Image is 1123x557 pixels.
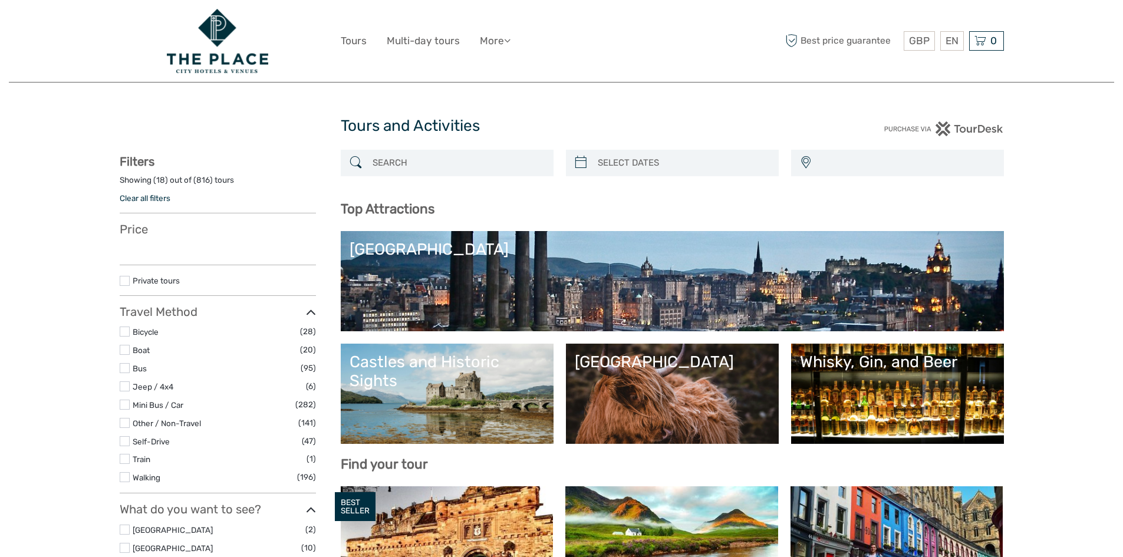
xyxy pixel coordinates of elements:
[133,276,180,285] a: Private tours
[133,327,159,337] a: Bicycle
[341,117,783,136] h1: Tours and Activities
[341,32,367,50] a: Tours
[133,364,147,373] a: Bus
[298,416,316,430] span: (141)
[133,345,150,355] a: Boat
[133,437,170,446] a: Self-Drive
[301,541,316,555] span: (10)
[989,35,999,47] span: 0
[783,31,901,51] span: Best price guarantee
[350,240,995,259] div: [GEOGRAPHIC_DATA]
[120,305,316,319] h3: Travel Method
[196,174,210,186] label: 816
[120,154,154,169] strong: Filters
[295,398,316,411] span: (282)
[341,201,434,217] b: Top Attractions
[300,325,316,338] span: (28)
[120,222,316,236] h3: Price
[800,352,995,435] a: Whisky, Gin, and Beer
[133,400,183,410] a: Mini Bus / Car
[341,456,428,472] b: Find your tour
[300,343,316,357] span: (20)
[156,174,165,186] label: 18
[120,193,170,203] a: Clear all filters
[350,352,545,391] div: Castles and Historic Sights
[909,35,930,47] span: GBP
[335,492,376,522] div: BEST SELLER
[133,382,173,391] a: Jeep / 4x4
[133,454,150,464] a: Train
[575,352,770,371] div: [GEOGRAPHIC_DATA]
[575,352,770,435] a: [GEOGRAPHIC_DATA]
[350,240,995,322] a: [GEOGRAPHIC_DATA]
[350,352,545,435] a: Castles and Historic Sights
[387,32,460,50] a: Multi-day tours
[167,9,268,73] img: 3425-b19266d6-e97a-487c-94a4-3fef861b7c79_logo_big.png
[297,470,316,484] span: (196)
[120,174,316,193] div: Showing ( ) out of ( ) tours
[301,361,316,375] span: (95)
[480,32,511,50] a: More
[593,153,773,173] input: SELECT DATES
[307,452,316,466] span: (1)
[133,543,213,553] a: [GEOGRAPHIC_DATA]
[306,380,316,393] span: (6)
[120,502,316,516] h3: What do you want to see?
[133,418,201,428] a: Other / Non-Travel
[884,121,1003,136] img: PurchaseViaTourDesk.png
[302,434,316,448] span: (47)
[133,473,160,482] a: Walking
[940,31,964,51] div: EN
[800,352,995,371] div: Whisky, Gin, and Beer
[133,525,213,535] a: [GEOGRAPHIC_DATA]
[305,523,316,536] span: (2)
[368,153,548,173] input: SEARCH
